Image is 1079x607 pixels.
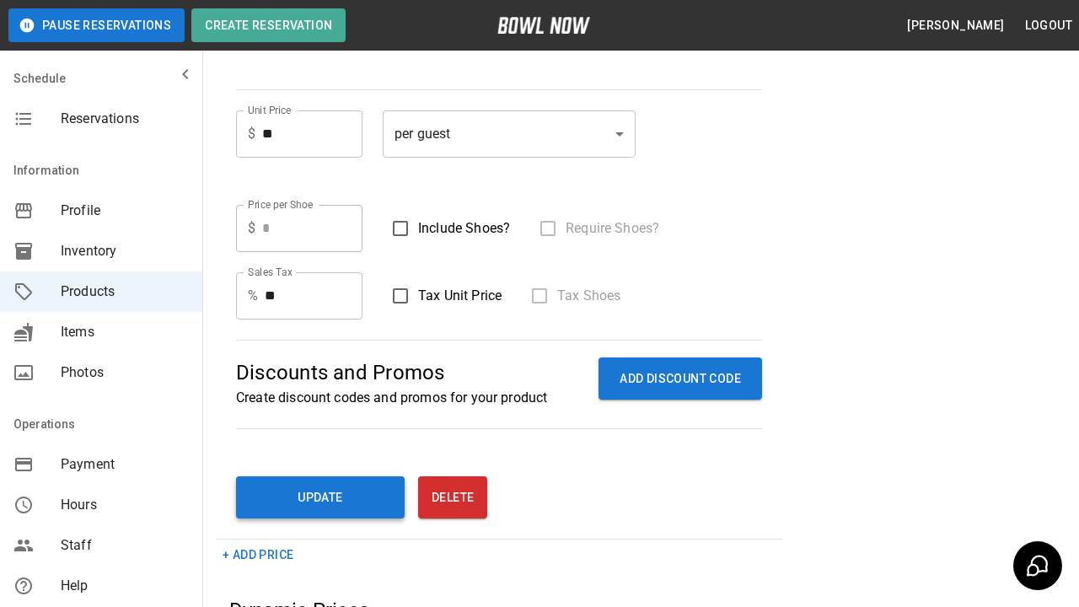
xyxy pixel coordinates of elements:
span: Help [61,576,189,596]
button: Update [236,476,405,518]
span: Products [61,282,189,302]
div: per guest [383,110,636,158]
span: Reservations [61,109,189,129]
span: Tax Unit Price [418,286,502,306]
span: Staff [61,535,189,556]
span: Tax Shoes [557,286,620,306]
span: Hours [61,495,189,515]
button: + Add Price [216,540,300,571]
button: Delete [418,476,487,518]
p: % [248,286,258,306]
button: Pause Reservations [8,8,185,42]
p: $ [248,218,255,239]
span: Include Shoes? [418,218,510,239]
button: [PERSON_NAME] [900,10,1011,41]
button: ADD DISCOUNT CODE [599,357,762,400]
img: logo [497,17,590,34]
button: Logout [1018,10,1079,41]
span: Inventory [61,241,189,261]
p: $ [248,124,255,144]
span: Items [61,322,189,342]
p: Create discount codes and promos for your product [236,388,547,408]
span: Require Shoes? [566,218,659,239]
p: Discounts and Promos [236,357,547,388]
button: Create Reservation [191,8,346,42]
span: Payment [61,454,189,475]
span: Photos [61,363,189,383]
span: Profile [61,201,189,221]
